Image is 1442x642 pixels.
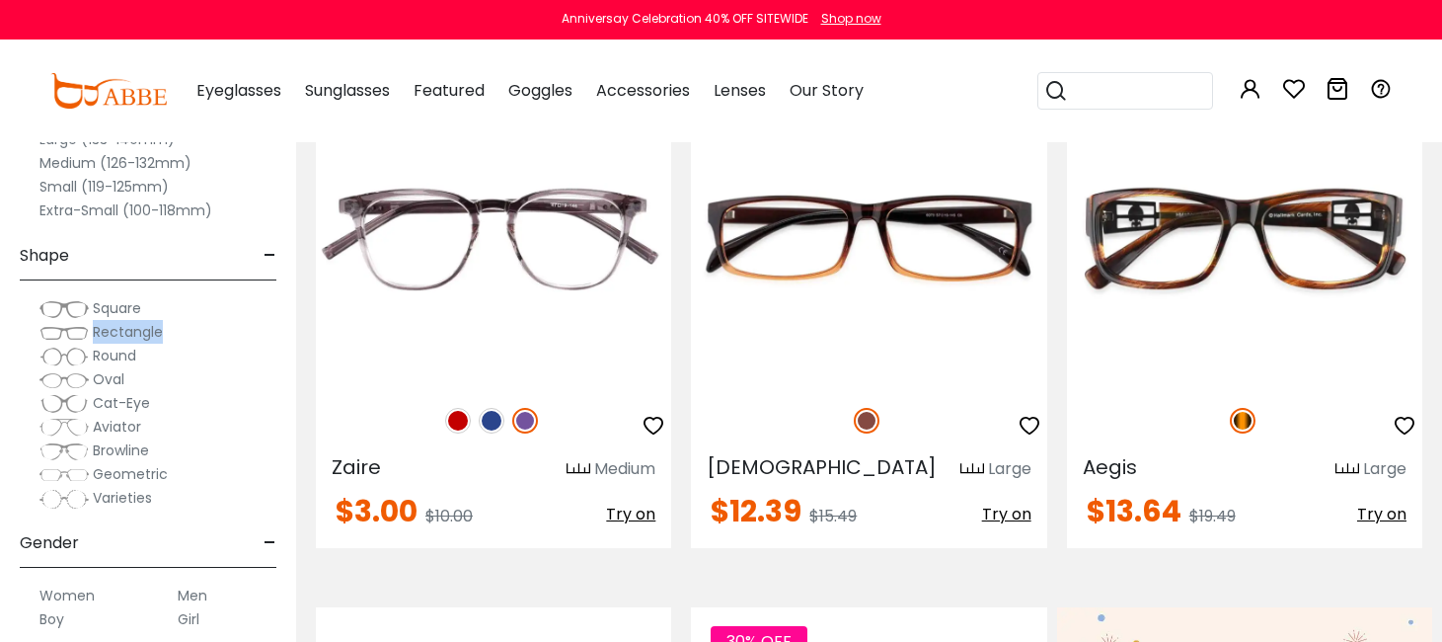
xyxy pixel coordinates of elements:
span: Square [93,298,141,318]
img: Varieties.png [39,489,89,510]
span: Featured [414,79,485,102]
span: [DEMOGRAPHIC_DATA] [707,453,937,481]
span: Zaire [332,453,381,481]
a: Shop now [811,10,881,27]
span: Varieties [93,488,152,508]
button: Try on [606,497,655,532]
img: Browline.png [39,441,89,461]
span: Round [93,346,136,365]
label: Girl [178,607,199,631]
img: Rectangle.png [39,323,89,343]
div: Anniversay Celebration 40% OFF SITEWIDE [562,10,808,28]
span: $3.00 [336,490,417,532]
button: Try on [1357,497,1406,532]
div: Large [1363,457,1406,481]
img: Brown [854,408,879,434]
img: Purple [512,408,538,434]
span: $15.49 [809,505,857,527]
img: Oval.png [39,370,89,390]
span: - [264,232,276,280]
span: Try on [606,503,655,525]
button: Try on [982,497,1031,532]
span: Lenses [714,79,766,102]
label: Medium (126-132mm) [39,151,191,175]
img: Blue [479,408,504,434]
label: Small (119-125mm) [39,175,169,199]
img: abbeglasses.com [50,73,167,109]
span: Goggles [508,79,572,102]
img: size ruler [1335,462,1359,477]
span: Oval [93,369,124,389]
img: size ruler [567,462,590,477]
div: Large [988,457,1031,481]
span: Geometric [93,464,168,484]
span: Sunglasses [305,79,390,102]
img: Aviator.png [39,418,89,438]
span: $12.39 [711,490,801,532]
span: Cat-Eye [93,393,150,413]
span: Try on [982,503,1031,525]
img: Tortoise Aegis - TR ,Universal Bridge Fit [1067,90,1422,386]
span: Shape [20,232,69,280]
span: $13.64 [1087,490,1181,532]
img: Cat-Eye.png [39,394,89,414]
span: $10.00 [425,505,473,527]
img: Red [445,408,471,434]
div: Medium [594,457,655,481]
span: $19.49 [1189,505,1236,527]
img: Brown Isaiah - TR ,Universal Bridge Fit [691,90,1046,386]
img: Purple Zaire - TR ,Universal Bridge Fit [316,90,671,386]
span: Rectangle [93,322,163,342]
img: Square.png [39,299,89,319]
label: Women [39,584,95,607]
label: Extra-Small (100-118mm) [39,199,212,222]
img: Round.png [39,347,89,366]
label: Boy [39,607,64,631]
span: Our Story [790,79,864,102]
div: Shop now [821,10,881,28]
span: Aviator [93,417,141,437]
img: Tortoise [1230,408,1255,434]
span: - [264,520,276,567]
img: size ruler [960,462,984,477]
span: Gender [20,520,79,567]
span: Eyeglasses [196,79,281,102]
span: Aegis [1083,453,1137,481]
img: Geometric.png [39,465,89,485]
span: Browline [93,441,149,460]
span: Try on [1357,503,1406,525]
span: Accessories [596,79,690,102]
label: Men [178,584,207,607]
